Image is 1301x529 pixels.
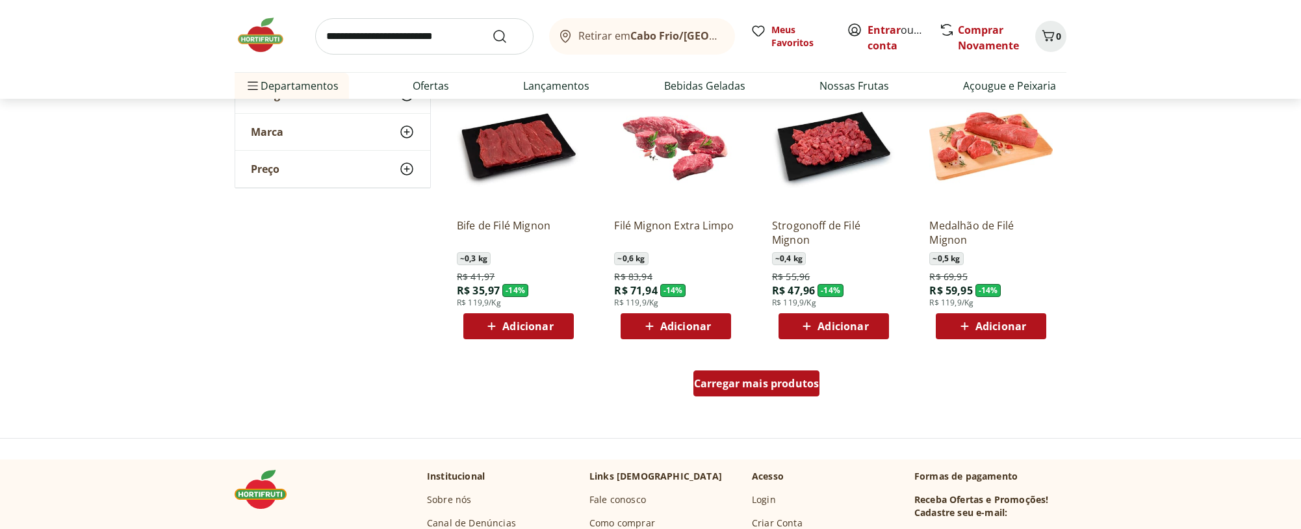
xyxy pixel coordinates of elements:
[779,313,889,339] button: Adicionar
[975,284,1001,297] span: - 14 %
[929,270,967,283] span: R$ 69,95
[868,22,925,53] span: ou
[614,84,738,208] img: Filé Mignon Extra Limpo
[621,313,731,339] button: Adicionar
[914,506,1007,519] h3: Cadastre seu e-mail:
[664,78,745,94] a: Bebidas Geladas
[315,18,534,55] input: search
[502,284,528,297] span: - 14 %
[936,313,1046,339] button: Adicionar
[963,78,1056,94] a: Açougue e Peixaria
[245,70,339,101] span: Departamentos
[772,298,816,308] span: R$ 119,9/Kg
[413,78,449,94] a: Ofertas
[929,283,972,298] span: R$ 59,95
[752,470,784,483] p: Acesso
[1035,21,1066,52] button: Carrinho
[772,84,895,208] img: Strogonoff de Filé Mignon
[614,283,657,298] span: R$ 71,94
[772,270,810,283] span: R$ 55,96
[463,313,574,339] button: Adicionar
[251,162,279,175] span: Preço
[914,493,1048,506] h3: Receba Ofertas e Promoções!
[235,114,430,150] button: Marca
[693,370,820,402] a: Carregar mais produtos
[251,125,283,138] span: Marca
[929,252,963,265] span: ~ 0,5 kg
[929,218,1053,247] a: Medalhão de Filé Mignon
[1056,30,1061,42] span: 0
[630,29,791,43] b: Cabo Frio/[GEOGRAPHIC_DATA]
[427,470,485,483] p: Institucional
[975,321,1026,331] span: Adicionar
[578,30,722,42] span: Retirar em
[772,218,895,247] a: Strogonoff de Filé Mignon
[958,23,1019,53] a: Comprar Novamente
[818,321,868,331] span: Adicionar
[752,493,776,506] a: Login
[549,18,735,55] button: Retirar emCabo Frio/[GEOGRAPHIC_DATA]
[457,298,501,308] span: R$ 119,9/Kg
[589,493,646,506] a: Fale conosco
[694,378,819,389] span: Carregar mais produtos
[914,470,1066,483] p: Formas de pagamento
[929,84,1053,208] img: Medalhão de Filé Mignon
[245,70,261,101] button: Menu
[492,29,523,44] button: Submit Search
[235,470,300,509] img: Hortifruti
[235,16,300,55] img: Hortifruti
[771,23,831,49] span: Meus Favoritos
[235,151,430,187] button: Preço
[589,470,722,483] p: Links [DEMOGRAPHIC_DATA]
[457,84,580,208] img: Bife de Filé Mignon
[751,23,831,49] a: Meus Favoritos
[772,283,815,298] span: R$ 47,96
[772,252,806,265] span: ~ 0,4 kg
[660,284,686,297] span: - 14 %
[457,283,500,298] span: R$ 35,97
[614,218,738,247] a: Filé Mignon Extra Limpo
[502,321,553,331] span: Adicionar
[868,23,901,37] a: Entrar
[614,298,658,308] span: R$ 119,9/Kg
[614,270,652,283] span: R$ 83,94
[457,218,580,247] a: Bife de Filé Mignon
[868,23,939,53] a: Criar conta
[457,252,491,265] span: ~ 0,3 kg
[819,78,889,94] a: Nossas Frutas
[427,493,471,506] a: Sobre nós
[660,321,711,331] span: Adicionar
[614,252,648,265] span: ~ 0,6 kg
[457,270,495,283] span: R$ 41,97
[523,78,589,94] a: Lançamentos
[929,298,973,308] span: R$ 119,9/Kg
[818,284,844,297] span: - 14 %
